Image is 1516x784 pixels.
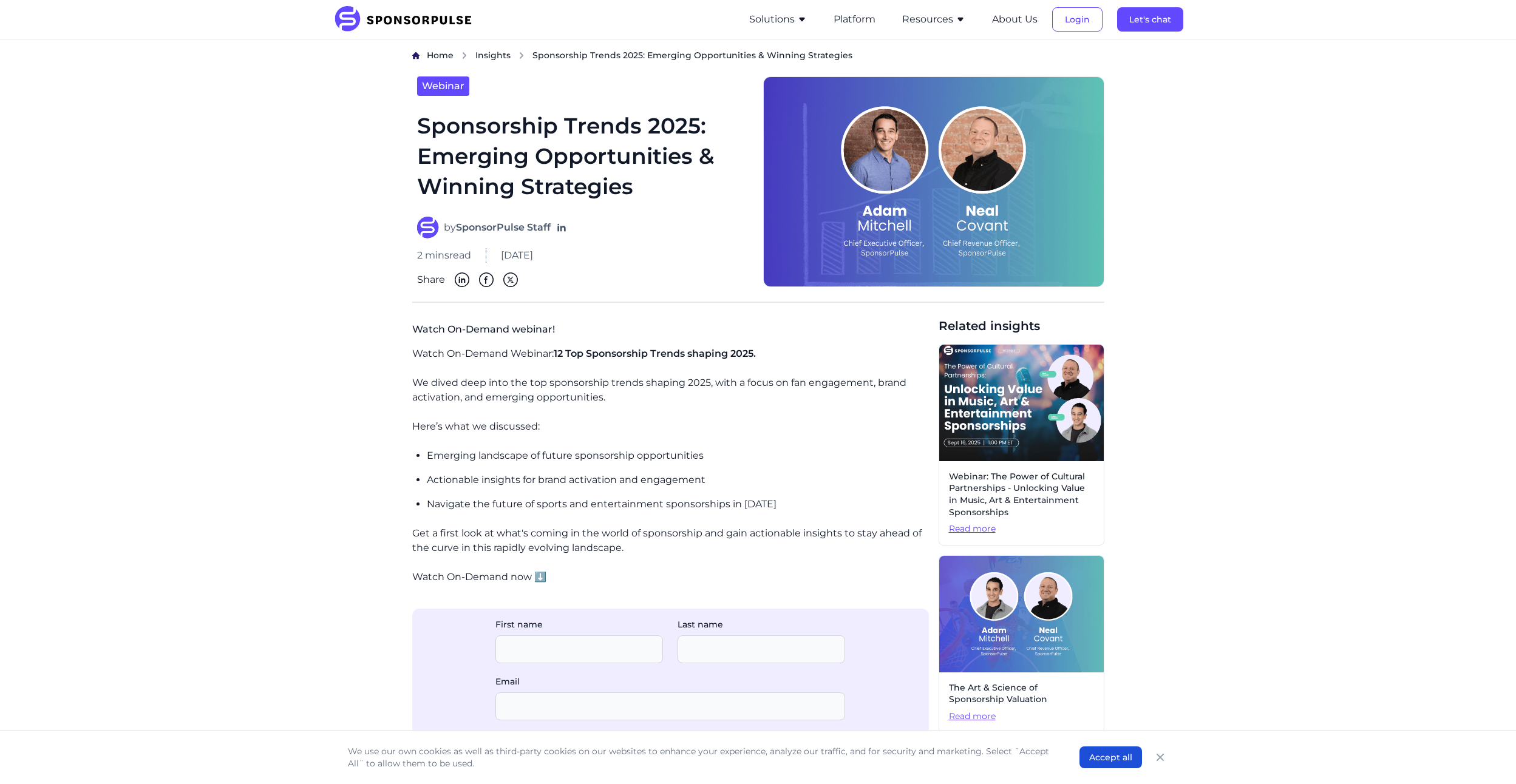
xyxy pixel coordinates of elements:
[417,272,445,287] span: Share
[834,14,875,25] a: Platform
[1152,749,1169,766] button: Close
[501,248,533,263] span: [DATE]
[939,555,1104,733] a: The Art & Science of Sponsorship ValuationRead more
[444,220,551,235] span: by
[949,682,1094,706] span: The Art & Science of Sponsorship Valuation
[412,317,929,346] p: Watch On-Demand webinar!
[461,52,468,59] img: chevron right
[412,376,929,405] p: We dived deep into the top sponsorship trends shaping 2025, with a focus on fan engagement, brand...
[348,745,1055,769] p: We use our own cookies as well as third-party cookies on our websites to enhance your experience,...
[412,346,929,361] p: Watch On-Demand Webinar:
[417,248,471,263] span: 2 mins read
[939,345,1104,461] img: Webinar header image
[902,12,965,27] button: Resources
[475,49,511,62] a: Insights
[556,221,568,234] a: Follow on LinkedIn
[1052,7,1103,32] button: Login
[949,711,1094,723] span: Read more
[412,570,929,584] p: Watch On-Demand now ⬇️
[678,618,845,630] label: Last name
[427,448,929,463] p: Emerging landscape of future sponsorship opportunities
[417,217,439,238] img: SponsorPulse Staff
[455,272,469,287] img: Linkedin
[1117,7,1183,32] button: Let's chat
[992,14,1038,25] a: About Us
[763,76,1104,287] img: Webinar: Sponsorship Trends 2025: Emerging Opportunities & Winning Strategies
[427,497,929,512] p: Navigate the future of sports and entertainment sponsorships in [DATE]
[749,12,807,27] button: Solutions
[949,471,1094,518] span: Webinar: The Power of Cultural Partnerships - Unlocking Value in Music, Art & Entertainment Spons...
[417,110,749,202] h1: Sponsorship Trends 2025: Emerging Opportunities & Winning Strategies
[992,12,1038,27] button: About Us
[1117,14,1183,25] a: Let's chat
[427,50,454,61] span: Home
[412,419,929,434] p: Here’s what we discussed:
[333,6,481,33] img: SponsorPulse
[939,556,1104,672] img: On-Demand-Webinar Cover Image
[939,344,1104,546] a: Webinar: The Power of Cultural Partnerships - Unlocking Value in Music, Art & Entertainment Spons...
[412,52,420,59] img: Home
[554,348,756,359] span: 12 Top Sponsorship Trends shaping 2025.
[495,618,663,630] label: First name
[949,523,1094,535] span: Read more
[479,272,494,287] img: Facebook
[1052,14,1103,25] a: Login
[1455,726,1516,784] iframe: Chat Widget
[518,52,525,59] img: chevron right
[532,49,852,61] span: Sponsorship Trends 2025: Emerging Opportunities & Winning Strategies
[495,675,845,688] label: Email
[475,50,511,61] span: Insights
[412,526,929,555] p: Get a first look at what's coming in the world of sponsorship and gain actionable insights to sta...
[834,12,875,27] button: Platform
[1079,746,1142,768] button: Accept all
[427,49,454,62] a: Home
[427,473,929,487] p: Actionable insights for brand activation and engagement
[417,76,469,96] a: Webinar
[939,317,1104,334] span: Related insights
[456,221,551,233] strong: SponsorPulse Staff
[503,272,518,287] img: Twitter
